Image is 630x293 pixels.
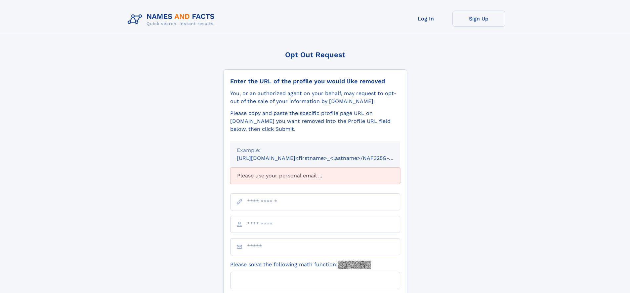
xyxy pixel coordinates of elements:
div: Opt Out Request [223,51,407,59]
div: Enter the URL of the profile you would like removed [230,78,400,85]
img: Logo Names and Facts [125,11,220,28]
a: Log In [399,11,452,27]
label: Please solve the following math function: [230,261,371,269]
div: Please use your personal email ... [230,167,400,184]
div: You, or an authorized agent on your behalf, may request to opt-out of the sale of your informatio... [230,90,400,105]
a: Sign Up [452,11,505,27]
div: Example: [237,146,394,154]
small: [URL][DOMAIN_NAME]<firstname>_<lastname>/NAF325G-xxxxxxxx [237,155,413,161]
div: Please copy and paste the specific profile page URL on [DOMAIN_NAME] you want removed into the Pr... [230,109,400,133]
